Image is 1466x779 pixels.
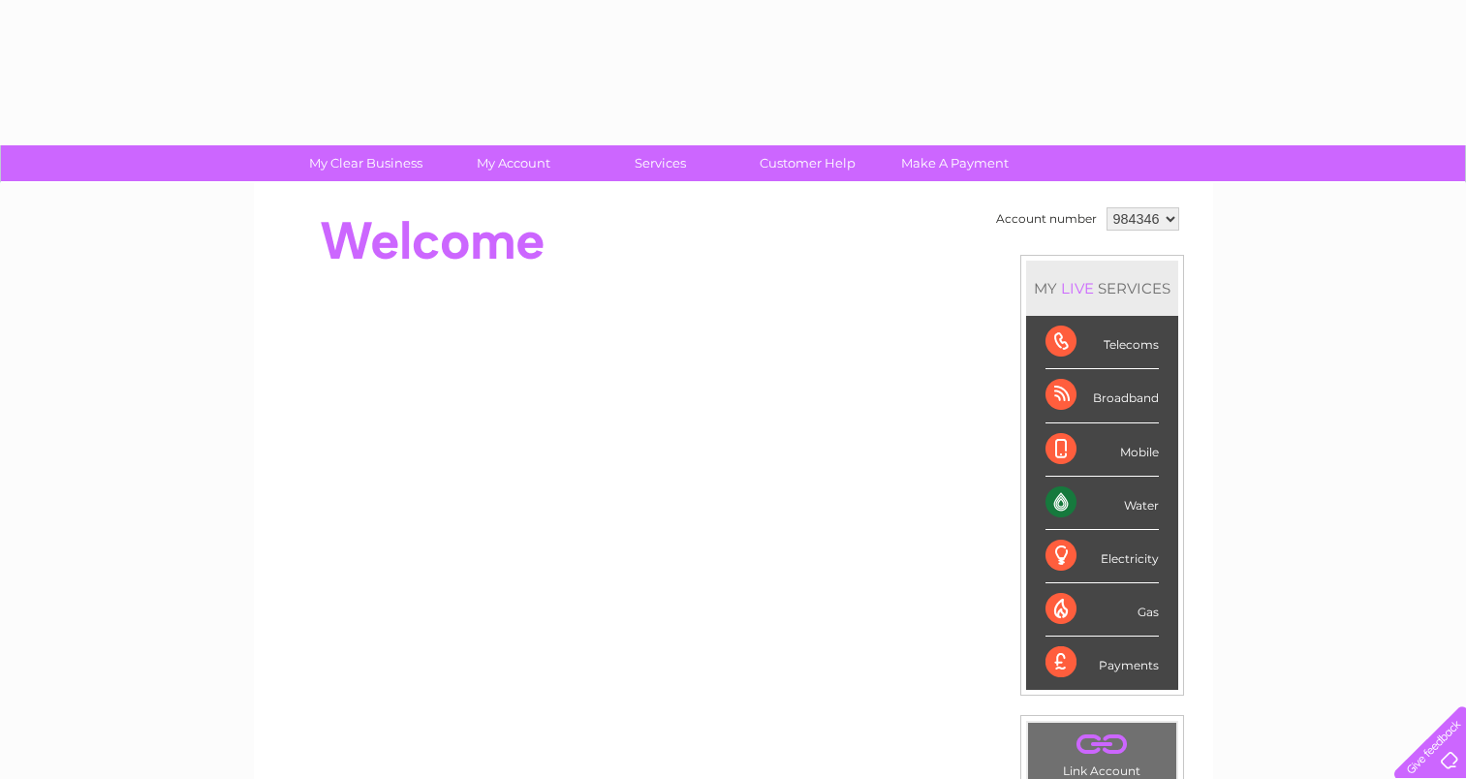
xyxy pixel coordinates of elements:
a: Make A Payment [875,145,1035,181]
div: Electricity [1045,530,1159,583]
td: Account number [991,203,1102,235]
div: Telecoms [1045,316,1159,369]
div: LIVE [1057,279,1098,297]
a: Services [580,145,740,181]
div: Water [1045,477,1159,530]
div: Payments [1045,637,1159,689]
div: MY SERVICES [1026,261,1178,316]
div: Gas [1045,583,1159,637]
a: My Account [433,145,593,181]
a: Customer Help [728,145,888,181]
a: My Clear Business [286,145,446,181]
div: Broadband [1045,369,1159,422]
a: . [1033,728,1171,762]
div: Mobile [1045,423,1159,477]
